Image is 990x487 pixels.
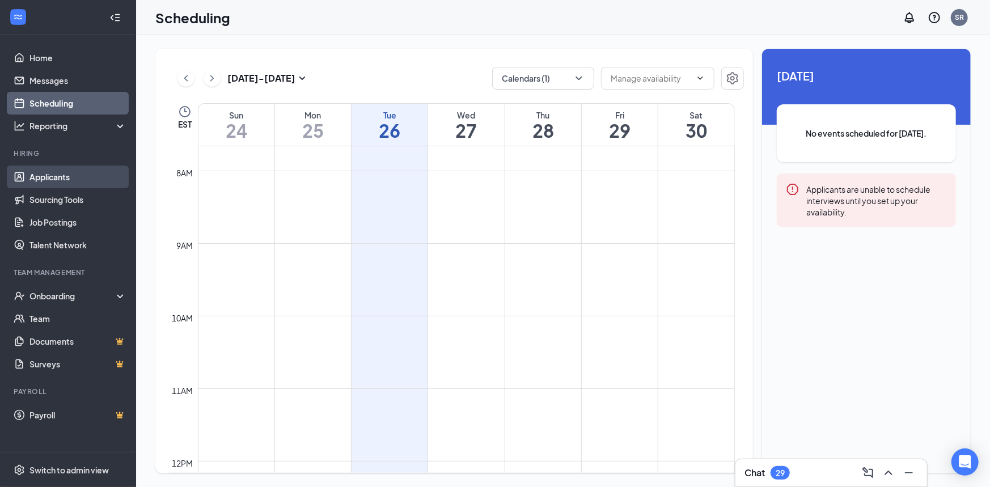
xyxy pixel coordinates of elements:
[175,239,196,252] div: 9am
[951,448,979,476] div: Open Intercom Messenger
[776,468,785,478] div: 29
[206,71,218,85] svg: ChevronRight
[12,11,24,23] svg: WorkstreamLogo
[658,109,734,121] div: Sat
[658,121,734,140] h1: 30
[177,70,194,87] button: ChevronLeft
[14,290,25,302] svg: UserCheck
[582,109,658,121] div: Fri
[29,46,126,69] a: Home
[799,127,933,139] span: No events scheduled for [DATE].
[505,104,581,146] a: August 28, 2025
[428,109,504,121] div: Wed
[178,105,192,118] svg: Clock
[428,121,504,140] h1: 27
[29,188,126,211] a: Sourcing Tools
[29,69,126,92] a: Messages
[178,118,192,130] span: EST
[352,109,428,121] div: Tue
[582,104,658,146] a: August 29, 2025
[882,466,895,480] svg: ChevronUp
[29,353,126,375] a: SurveysCrown
[29,92,126,115] a: Scheduling
[29,330,126,353] a: DocumentsCrown
[786,183,799,196] svg: Error
[198,109,274,121] div: Sun
[198,104,274,146] a: August 24, 2025
[29,120,127,132] div: Reporting
[14,464,25,476] svg: Settings
[658,104,734,146] a: August 30, 2025
[352,121,428,140] h1: 26
[29,166,126,188] a: Applicants
[14,149,124,158] div: Hiring
[180,71,192,85] svg: ChevronLeft
[198,121,274,140] h1: 24
[859,464,877,482] button: ComposeMessage
[505,109,581,121] div: Thu
[777,67,956,84] span: [DATE]
[14,120,25,132] svg: Analysis
[275,109,351,121] div: Mon
[861,466,875,480] svg: ComposeMessage
[955,12,964,22] div: SR
[170,457,196,469] div: 12pm
[611,72,691,84] input: Manage availability
[428,104,504,146] a: August 27, 2025
[744,467,765,479] h3: Chat
[29,464,109,476] div: Switch to admin view
[170,384,196,397] div: 11am
[29,234,126,256] a: Talent Network
[170,312,196,324] div: 10am
[352,104,428,146] a: August 26, 2025
[29,307,126,330] a: Team
[155,8,230,27] h1: Scheduling
[492,67,594,90] button: Calendars (1)ChevronDown
[109,12,121,23] svg: Collapse
[721,67,744,90] button: Settings
[14,387,124,396] div: Payroll
[726,71,739,85] svg: Settings
[295,71,309,85] svg: SmallChevronDown
[275,104,351,146] a: August 25, 2025
[806,183,947,218] div: Applicants are unable to schedule interviews until you set up your availability.
[204,70,221,87] button: ChevronRight
[14,268,124,277] div: Team Management
[928,11,941,24] svg: QuestionInfo
[29,211,126,234] a: Job Postings
[175,167,196,179] div: 8am
[29,290,117,302] div: Onboarding
[573,73,585,84] svg: ChevronDown
[900,464,918,482] button: Minimize
[696,74,705,83] svg: ChevronDown
[505,121,581,140] h1: 28
[275,121,351,140] h1: 25
[879,464,898,482] button: ChevronUp
[29,404,126,426] a: PayrollCrown
[902,466,916,480] svg: Minimize
[903,11,916,24] svg: Notifications
[227,72,295,84] h3: [DATE] - [DATE]
[582,121,658,140] h1: 29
